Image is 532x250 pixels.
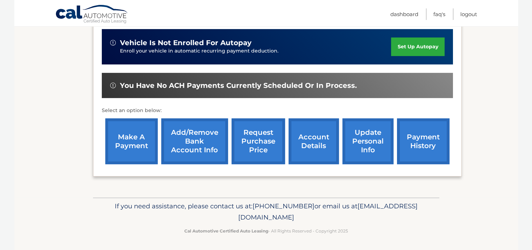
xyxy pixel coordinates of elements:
[120,39,251,47] span: vehicle is not enrolled for autopay
[238,202,418,221] span: [EMAIL_ADDRESS][DOMAIN_NAME]
[161,118,228,164] a: Add/Remove bank account info
[391,37,444,56] a: set up autopay
[390,8,418,20] a: Dashboard
[289,118,339,164] a: account details
[342,118,393,164] a: update personal info
[98,201,435,223] p: If you need assistance, please contact us at: or email us at
[98,227,435,235] p: - All Rights Reserved - Copyright 2025
[460,8,477,20] a: Logout
[232,118,285,164] a: request purchase price
[105,118,158,164] a: make a payment
[433,8,445,20] a: FAQ's
[55,5,129,25] a: Cal Automotive
[120,81,357,90] span: You have no ACH payments currently scheduled or in process.
[102,106,453,115] p: Select an option below:
[120,47,391,55] p: Enroll your vehicle in automatic recurring payment deduction.
[184,228,268,234] strong: Cal Automotive Certified Auto Leasing
[110,83,116,88] img: alert-white.svg
[253,202,314,210] span: [PHONE_NUMBER]
[397,118,449,164] a: payment history
[110,40,116,46] img: alert-white.svg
